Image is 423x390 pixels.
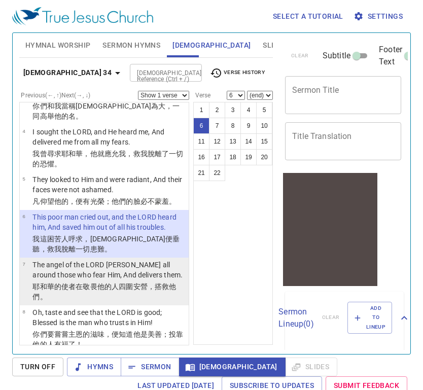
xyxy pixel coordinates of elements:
[22,261,25,267] span: 7
[32,307,186,328] p: Oh, taste and see that the LORD is good; Blessed is the man who trusts in Him!
[256,118,272,134] button: 10
[193,165,209,181] button: 21
[225,118,241,134] button: 8
[209,149,225,165] button: 17
[32,235,180,253] wh7121: ，[DEMOGRAPHIC_DATA]
[21,92,90,98] label: Previous (←, ↑) Next (→, ↓)
[140,197,177,205] wh6440: 必不蒙羞
[225,133,241,150] button: 13
[32,282,176,301] wh4397: 在敬畏
[54,340,83,348] wh1397: 有福了
[209,118,225,134] button: 7
[323,50,350,62] span: Subtitle
[32,282,176,301] wh3068: 的使者
[209,133,225,150] button: 12
[347,302,392,334] button: Add to Lineup
[179,358,286,376] button: [DEMOGRAPHIC_DATA]
[256,102,272,118] button: 5
[256,133,272,150] button: 15
[193,102,209,118] button: 1
[22,214,25,219] span: 6
[75,361,113,373] span: Hymns
[32,330,183,348] wh2938: 主恩的滋味，便知道
[54,160,61,168] wh4035: 。
[19,63,128,82] button: [DEMOGRAPHIC_DATA] 34
[104,197,177,205] wh5102: ；他們的臉
[20,361,55,373] span: Turn Off
[256,149,272,165] button: 20
[121,358,179,376] button: Sermon
[278,306,313,330] p: Sermon Lineup ( 0 )
[32,281,186,302] p: 耶和華
[351,7,407,26] button: Settings
[22,128,25,134] span: 4
[285,292,404,344] div: Sermon Lineup(0)clearAdd to Lineup
[210,67,265,79] span: Verse History
[240,133,257,150] button: 14
[32,196,186,206] p: 凡仰望
[32,149,186,169] p: 我曾尋求
[54,197,177,205] wh5027: 他的，便有光榮
[25,39,91,52] span: Hymnal Worship
[32,150,183,168] wh3068: ，他就應允
[12,358,63,376] button: Turn Off
[22,176,25,182] span: 5
[32,127,186,147] p: I sought the LORD, and He heard me, And delivered me from all my fears.
[129,361,171,373] span: Sermon
[263,39,287,52] span: Slides
[204,65,271,81] button: Verse History
[22,309,25,314] span: 8
[104,245,112,253] wh6869: 。
[32,234,186,254] p: 我這困苦人
[32,235,180,253] wh6041: 呼求
[54,112,83,120] wh7311: 他的名
[102,39,160,52] span: Sermon Hymns
[32,340,83,348] wh2620: 他的人
[193,92,210,98] label: Verse
[32,329,186,349] p: 你們要嘗嘗
[23,66,112,79] b: [DEMOGRAPHIC_DATA] 34
[40,112,83,120] wh3162: 高舉
[32,260,186,280] p: The angel of the LORD [PERSON_NAME] all around those who fear Him, And delivers them.
[32,282,176,301] wh3373: 他的人四圍
[225,149,241,165] button: 18
[76,340,83,348] wh835: ！
[32,150,183,168] wh1875: 耶和華
[354,304,385,332] span: Add to Lineup
[209,165,225,181] button: 22
[356,10,403,23] span: Settings
[193,149,209,165] button: 16
[240,149,257,165] button: 19
[240,118,257,134] button: 9
[54,245,112,253] wh3467: 我脫離一切患難
[187,361,277,373] span: [DEMOGRAPHIC_DATA]
[379,44,402,68] span: Footer Text
[172,39,251,52] span: [DEMOGRAPHIC_DATA]
[169,197,176,205] wh2659: 。
[225,102,241,118] button: 3
[281,171,379,288] iframe: from-child
[240,102,257,118] button: 4
[40,245,112,253] wh8085: ，救
[76,112,83,120] wh8034: 。
[32,101,186,121] p: 你們和我當稱[DEMOGRAPHIC_DATA]
[269,7,347,26] button: Select a tutorial
[209,102,225,118] button: 2
[12,7,153,25] img: True Jesus Church
[32,212,186,232] p: This poor man cried out, and the LORD heard him, And saved him out of all his troubles.
[32,174,186,195] p: They looked to Him and were radiant, And their faces were not ashamed.
[273,10,343,23] span: Select a tutorial
[133,67,182,79] input: Type Bible Reference
[67,358,121,376] button: Hymns
[193,133,209,150] button: 11
[193,118,209,134] button: 6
